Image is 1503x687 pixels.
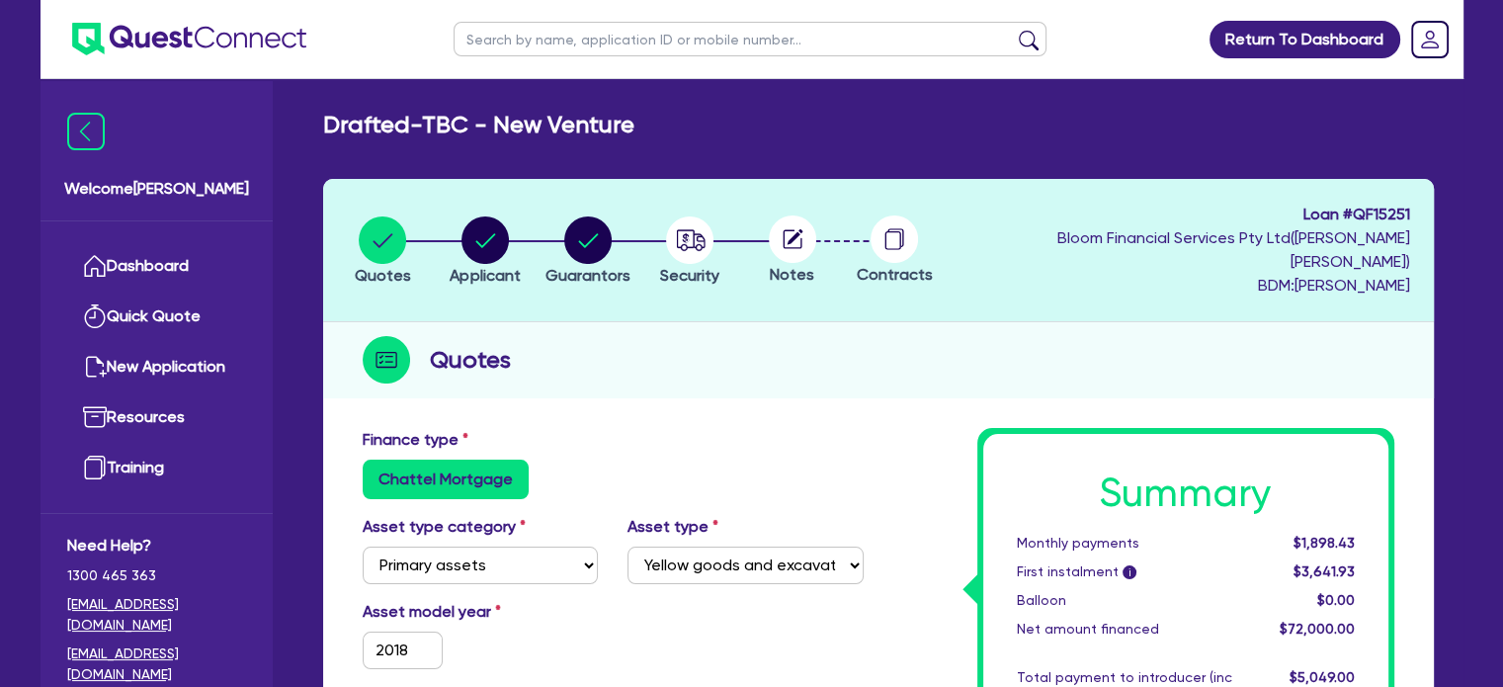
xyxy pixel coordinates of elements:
span: Notes [770,265,814,284]
a: Dashboard [67,241,246,292]
label: Chattel Mortgage [363,460,529,499]
span: Applicant [450,266,520,285]
span: Contracts [857,265,933,284]
span: BDM: [PERSON_NAME] [951,274,1409,298]
div: Balloon [1002,590,1247,611]
span: Welcome [PERSON_NAME] [64,177,249,201]
span: Bloom Financial Services Pty Ltd ( [PERSON_NAME] [PERSON_NAME] ) [1057,228,1410,271]
span: Guarantors [545,266,630,285]
a: [EMAIL_ADDRESS][DOMAIN_NAME] [67,594,246,636]
span: $0.00 [1316,592,1354,608]
label: Asset type category [363,515,526,539]
span: $3,641.93 [1293,563,1354,579]
a: New Application [67,342,246,392]
img: step-icon [363,336,410,384]
input: Search by name, application ID or mobile number... [454,22,1046,56]
a: Quick Quote [67,292,246,342]
div: Monthly payments [1002,533,1247,554]
h2: Quotes [430,342,511,378]
span: Quotes [355,266,411,285]
a: Training [67,443,246,493]
a: Resources [67,392,246,443]
div: First instalment [1002,561,1247,582]
button: Quotes [354,215,412,289]
label: Asset model year [348,600,614,624]
h2: Drafted - TBC - New Venture [323,111,634,139]
img: icon-menu-close [67,113,105,150]
button: Guarantors [544,215,631,289]
img: quick-quote [83,304,107,328]
button: Applicant [449,215,521,289]
span: i [1123,565,1136,579]
span: $1,898.43 [1293,535,1354,551]
span: 1300 465 363 [67,565,246,586]
div: Net amount financed [1002,619,1247,640]
label: Finance type [363,428,468,452]
h1: Summary [1017,470,1355,517]
span: Security [660,266,719,285]
a: Return To Dashboard [1210,21,1400,58]
img: quest-connect-logo-blue [72,23,306,55]
span: Need Help? [67,534,246,558]
a: Dropdown toggle [1404,14,1456,65]
a: [EMAIL_ADDRESS][DOMAIN_NAME] [67,644,246,685]
label: Asset type [627,515,718,539]
img: training [83,456,107,479]
span: $5,049.00 [1289,669,1354,685]
button: Security [659,215,720,289]
span: $72,000.00 [1279,621,1354,637]
img: new-application [83,355,107,379]
span: Loan # QF15251 [951,203,1409,226]
img: resources [83,405,107,429]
